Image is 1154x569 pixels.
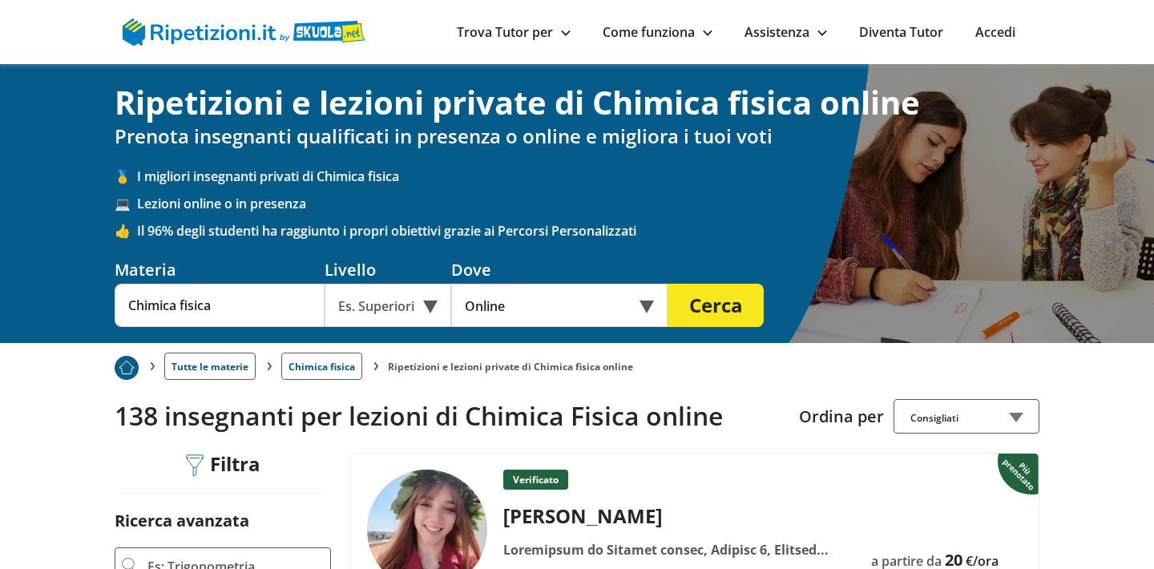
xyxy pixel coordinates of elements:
img: Piu prenotato [998,452,1042,495]
span: Lezioni online o in presenza [137,195,1039,212]
div: Dove [451,259,668,280]
div: Loremipsum do Sitamet consec, Adipisc 6, Elitsed 4, Doeiusm tem incidid 3, Utlabor etd magnaal 8,... [498,539,837,561]
a: Chimica fisica [281,353,362,380]
h2: 138 insegnanti per lezioni di Chimica Fisica online [115,401,787,431]
h1: Ripetizioni e lezioni private di Chimica fisica online [115,83,1039,122]
a: Trova Tutor per [457,23,571,41]
span: 💻 [115,195,137,212]
img: logo Skuola.net | Ripetizioni.it [123,18,365,46]
input: Es. Matematica [115,284,325,327]
a: Tutte le materie [164,353,256,380]
span: 🥇 [115,167,137,185]
div: Livello [325,259,451,280]
label: Ordina per [799,406,884,427]
div: Filtra [180,453,266,478]
div: Materia [115,259,325,280]
p: Verificato [503,470,568,490]
img: Piu prenotato [115,356,139,380]
li: Ripetizioni e lezioni private di Chimica fisica online [388,360,633,373]
h2: Prenota insegnanti qualificati in presenza o online e migliora i tuoi voti [115,125,1039,148]
div: Online [451,284,668,327]
div: [PERSON_NAME] [498,502,837,529]
a: Accedi [975,23,1015,41]
span: I migliori insegnanti privati di Chimica fisica [137,167,1039,185]
a: Diventa Tutor [859,23,943,41]
button: Cerca [668,284,764,327]
div: Consigliati [894,399,1039,434]
div: Es. Superiori [325,284,451,327]
a: logo Skuola.net | Ripetizioni.it [123,22,365,39]
img: Filtra filtri mobile [186,454,204,477]
a: Come funziona [603,23,712,41]
a: Assistenza [744,23,827,41]
span: 👍 [115,222,137,240]
nav: breadcrumb d-none d-tablet-block [115,343,1039,380]
span: Il 96% degli studenti ha raggiunto i propri obiettivi grazie ai Percorsi Personalizzati [137,222,1039,240]
label: Ricerca avanzata [115,510,249,531]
